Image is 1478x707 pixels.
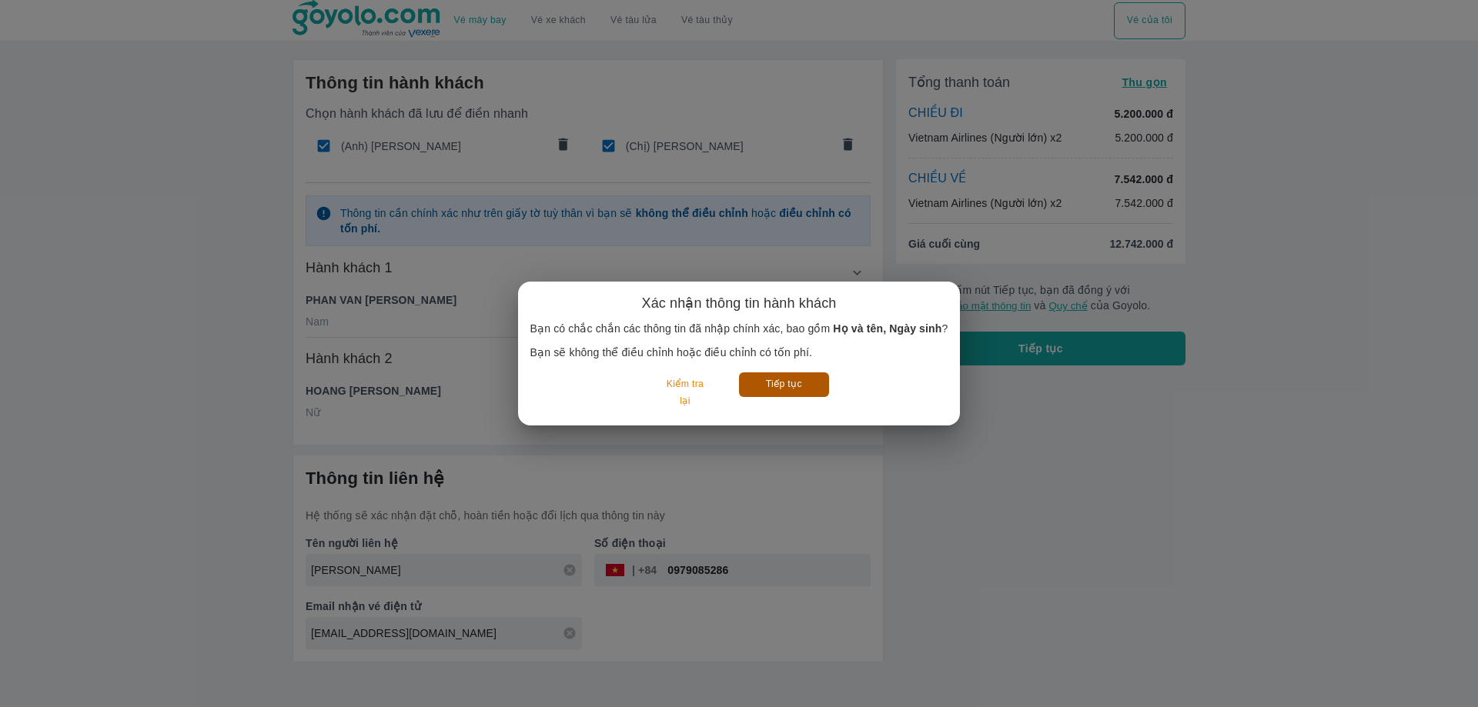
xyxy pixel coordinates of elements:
[739,372,829,396] button: Tiếp tục
[642,294,837,312] h6: Xác nhận thông tin hành khách
[833,322,941,335] b: Họ và tên, Ngày sinh
[530,345,948,360] p: Bạn sẽ không thể điều chỉnh hoặc điều chỉnh có tốn phí.
[649,372,721,413] button: Kiểm tra lại
[530,321,948,336] p: Bạn có chắc chắn các thông tin đã nhập chính xác, bao gồm ?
